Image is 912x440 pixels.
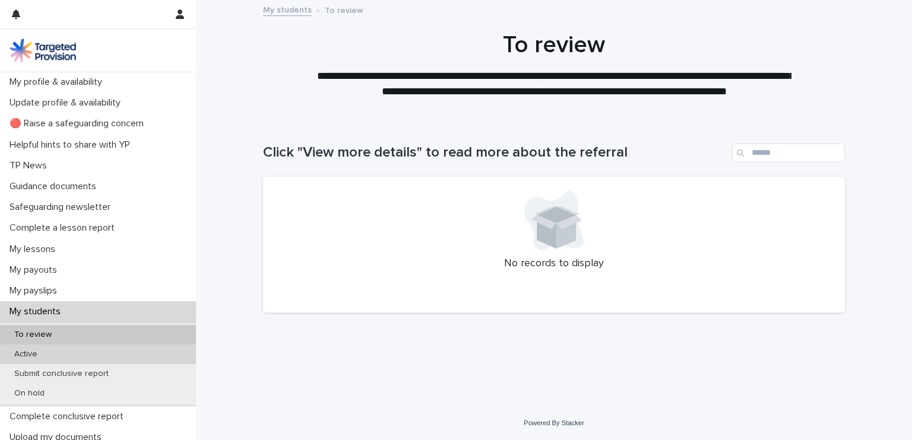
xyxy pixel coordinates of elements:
[263,144,727,161] h1: Click "View more details" to read more about the referral
[5,244,65,255] p: My lessons
[5,97,130,109] p: Update profile & availability
[5,285,66,296] p: My payslips
[263,31,845,59] h1: To review
[5,222,124,234] p: Complete a lesson report
[5,369,118,379] p: Submit conclusive report
[263,2,312,16] a: My students
[325,3,363,16] p: To review
[5,160,56,171] p: TP News
[5,349,47,359] p: Active
[5,139,140,151] p: Helpful hints to share with YP
[5,76,112,88] p: My profile & availability
[524,419,584,426] a: Powered By Stacker
[5,388,54,398] p: On hold
[277,257,831,270] p: No records to display
[5,181,106,192] p: Guidance documents
[5,202,120,213] p: Safeguarding newsletter
[5,306,70,317] p: My students
[5,411,133,422] p: Complete conclusive report
[5,118,153,129] p: 🔴 Raise a safeguarding concern
[9,39,76,62] img: M5nRWzHhSzIhMunXDL62
[732,144,845,162] input: Search
[5,330,61,340] p: To review
[5,264,66,276] p: My payouts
